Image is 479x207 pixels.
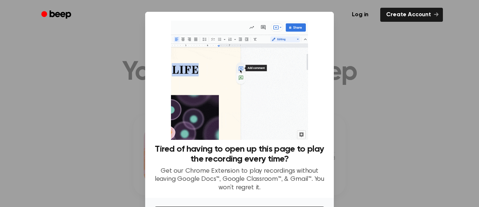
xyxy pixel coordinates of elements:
a: Create Account [380,8,443,22]
h3: Tired of having to open up this page to play the recording every time? [154,144,325,164]
a: Log in [345,6,376,23]
img: Beep extension in action [171,21,308,140]
p: Get our Chrome Extension to play recordings without leaving Google Docs™, Google Classroom™, & Gm... [154,167,325,192]
a: Beep [36,8,78,22]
